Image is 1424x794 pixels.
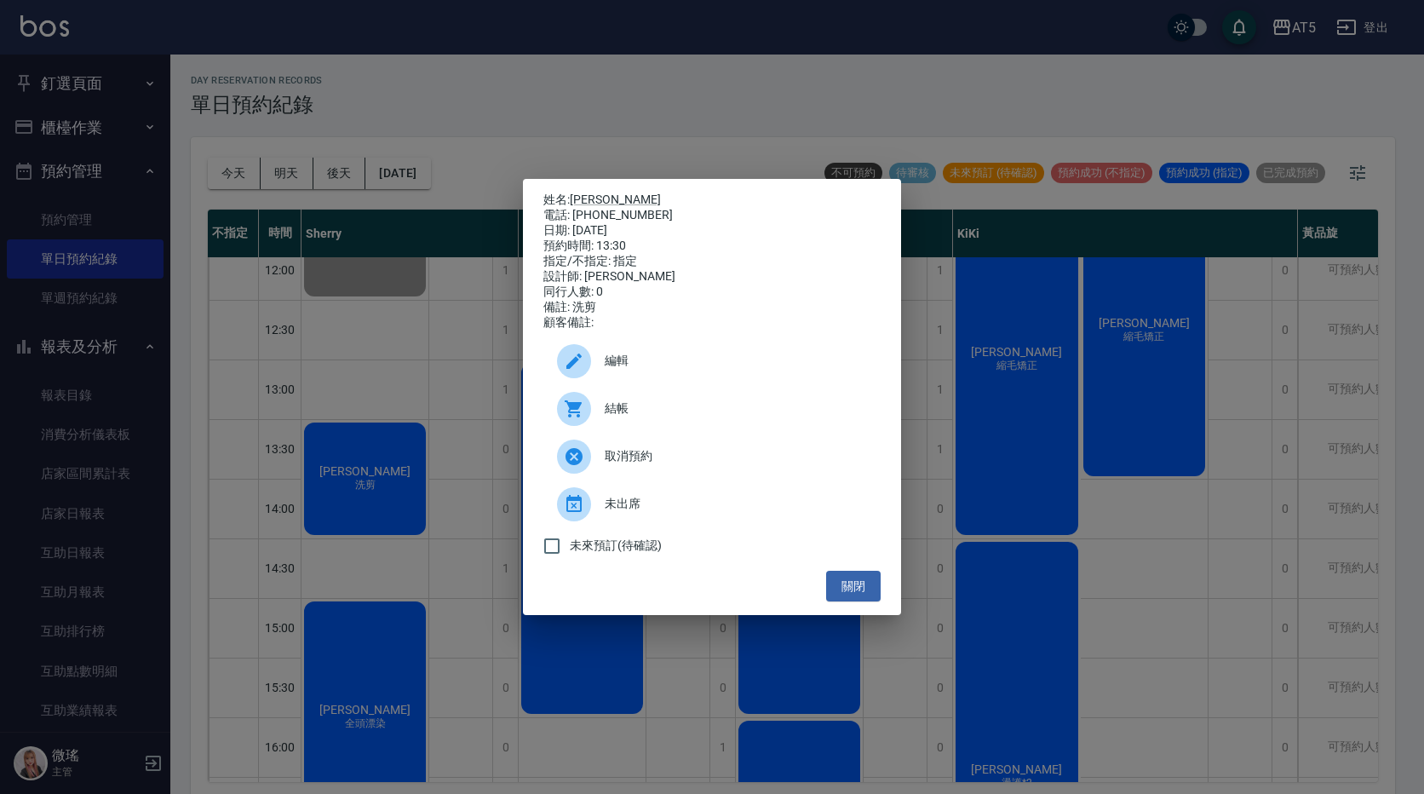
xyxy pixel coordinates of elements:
[826,571,881,602] button: 關閉
[543,433,881,480] div: 取消預約
[543,385,881,433] a: 結帳
[543,285,881,300] div: 同行人數: 0
[543,223,881,239] div: 日期: [DATE]
[605,352,867,370] span: 編輯
[543,208,881,223] div: 電話: [PHONE_NUMBER]
[543,269,881,285] div: 設計師: [PERSON_NAME]
[543,337,881,385] div: 編輯
[543,193,881,208] p: 姓名:
[543,480,881,528] div: 未出席
[605,400,867,417] span: 結帳
[570,193,661,206] a: [PERSON_NAME]
[570,537,662,555] span: 未來預訂(待確認)
[543,300,881,315] div: 備註: 洗剪
[543,239,881,254] div: 預約時間: 13:30
[543,315,881,331] div: 顧客備註:
[543,254,881,269] div: 指定/不指定: 指定
[605,447,867,465] span: 取消預約
[605,495,867,513] span: 未出席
